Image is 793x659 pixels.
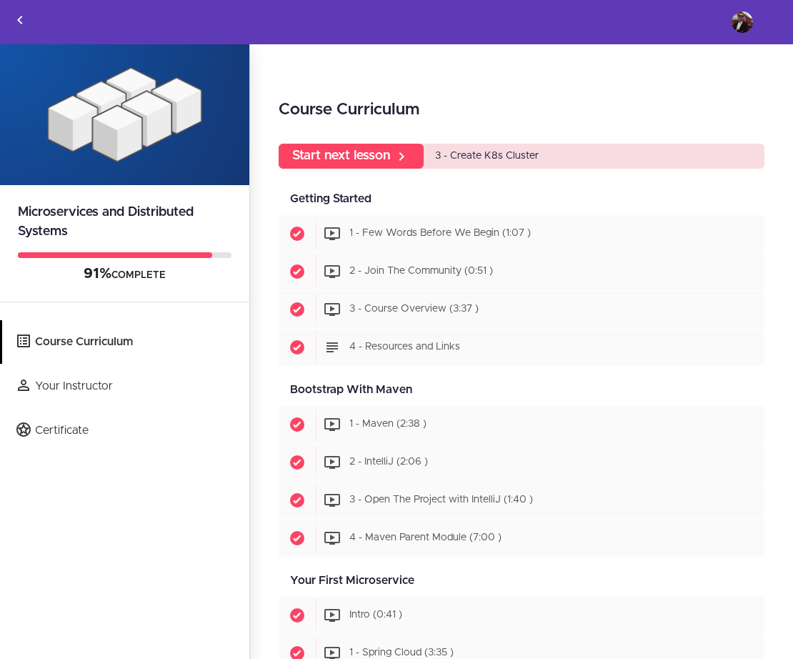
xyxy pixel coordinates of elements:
a: Course Curriculum [2,320,249,364]
a: Certificate [2,409,249,452]
span: Completed item [279,444,316,481]
a: Start next lesson [279,144,424,169]
a: Completed item 1 - Maven (2:38 ) [279,406,764,443]
span: 1 - Spring Cloud (3:35 ) [349,648,454,658]
h2: Course Curriculum [279,98,764,122]
span: Completed item [279,482,316,519]
span: 1 - Maven (2:38 ) [349,420,427,430]
a: Completed item 4 - Resources and Links [279,329,764,366]
span: Completed item [279,597,316,634]
span: Completed item [279,406,316,443]
a: Completed item 2 - Join The Community (0:51 ) [279,253,764,290]
span: 3 - Create K8s Cluster [435,151,539,161]
span: 4 - Maven Parent Module (7:00 ) [349,533,502,543]
span: Completed item [279,329,316,366]
a: Back to courses [1,1,39,44]
a: Completed item 3 - Open The Project with IntelliJ (1:40 ) [279,482,764,519]
span: Completed item [279,253,316,290]
span: 1 - Few Words Before We Begin (1:07 ) [349,229,531,239]
img: franzlocarno@gmail.com [732,11,753,33]
span: Completed item [279,215,316,252]
span: Completed item [279,520,316,557]
a: Your Instructor [2,365,249,408]
div: COMPLETE [18,265,231,284]
a: Completed item 4 - Maven Parent Module (7:00 ) [279,520,764,557]
a: Completed item 2 - IntelliJ (2:06 ) [279,444,764,481]
div: Getting Started [279,183,764,215]
span: 2 - IntelliJ (2:06 ) [349,457,428,467]
svg: Back to courses [11,11,29,29]
a: Completed item 3 - Course Overview (3:37 ) [279,291,764,328]
span: 2 - Join The Community (0:51 ) [349,267,493,277]
span: Intro (0:41 ) [349,610,402,620]
span: Completed item [279,291,316,328]
span: 3 - Course Overview (3:37 ) [349,304,479,314]
span: 3 - Open The Project with IntelliJ (1:40 ) [349,495,533,505]
a: Completed item Intro (0:41 ) [279,597,764,634]
div: Bootstrap With Maven [279,374,764,406]
a: Completed item 1 - Few Words Before We Begin (1:07 ) [279,215,764,252]
span: 91% [84,267,111,281]
div: Your First Microservice [279,565,764,597]
span: 4 - Resources and Links [349,342,460,352]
